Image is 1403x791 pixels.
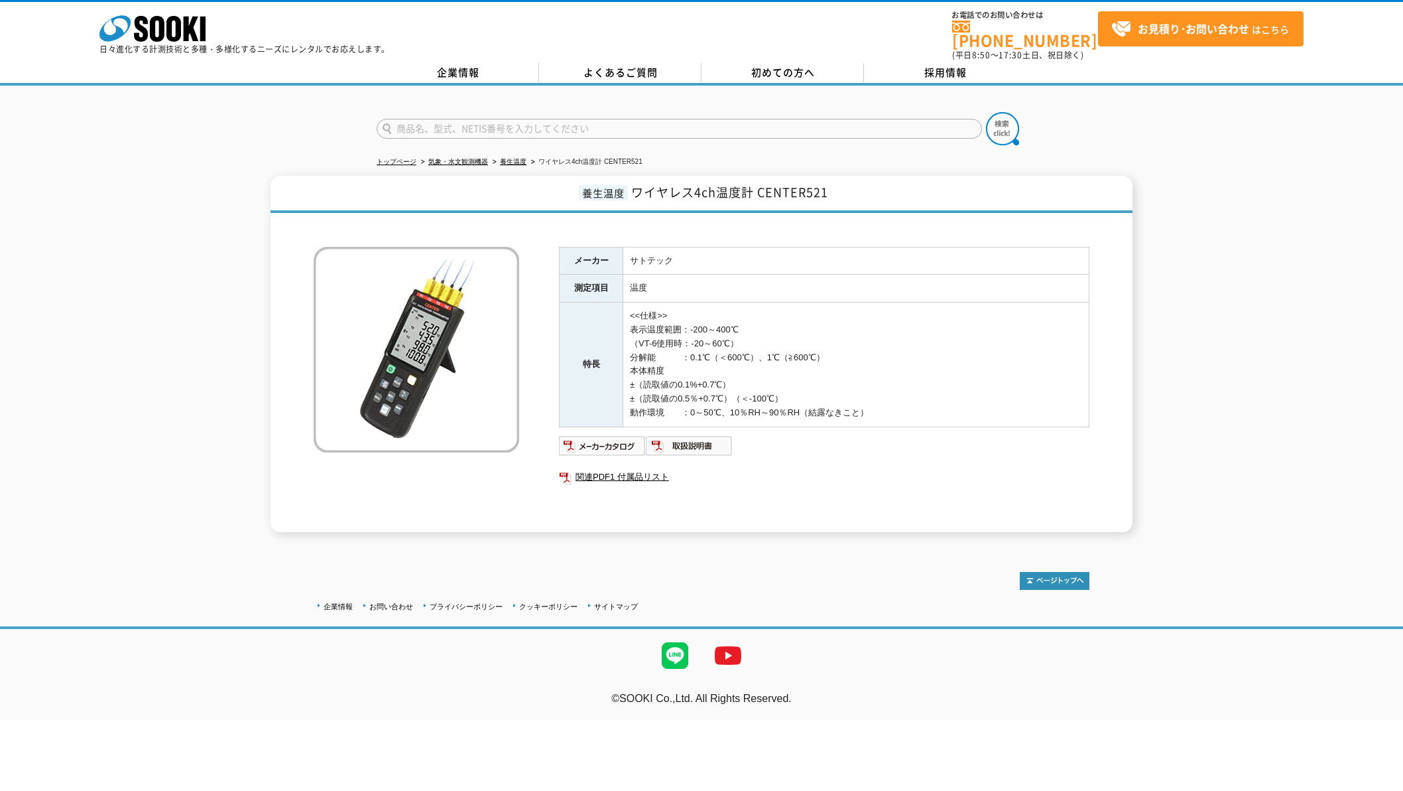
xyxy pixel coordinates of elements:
[952,21,1098,48] a: [PHONE_NUMBER]
[560,247,623,275] th: メーカー
[1352,707,1403,718] a: テストMail
[528,155,642,169] li: ワイヤレス4ch温度計 CENTER521
[314,247,519,453] img: ワイヤレス4ch温度計 CENTER521
[952,11,1098,19] span: お電話でのお問い合わせは
[377,63,539,83] a: 企業情報
[701,629,755,682] img: YouTube
[623,247,1089,275] td: サトテック
[952,49,1083,61] span: (平日 ～ 土日、祝日除く)
[539,63,701,83] a: よくあるご質問
[500,158,526,165] a: 養生温度
[623,303,1089,427] td: <<仕様>> 表示温度範囲：-200～400℃ （VT-6使用時：-20～60℃） 分解能 ：0.1℃（＜600℃）、1℃（≧600℃） 本体精度 ±（読取値の0.1%+0.7℃） ±（読取値の...
[560,275,623,303] th: 測定項目
[648,629,701,682] img: LINE
[751,65,815,80] span: 初めての方へ
[560,303,623,427] th: 特長
[369,603,413,611] a: お問い合わせ
[594,603,638,611] a: サイトマップ
[579,185,628,200] span: 養生温度
[559,468,1089,486] a: 関連PDF1 付属品リスト
[701,63,864,83] a: 初めての方へ
[1098,11,1304,46] a: お見積り･お問い合わせはこちら
[428,158,488,165] a: 気象・水文観測機器
[646,444,733,454] a: 取扱説明書
[559,435,646,457] img: メーカーカタログ
[377,119,982,139] input: 商品名、型式、NETIS番号を入力してください
[519,603,578,611] a: クッキーポリシー
[99,45,390,53] p: 日々進化する計測技術と多種・多様化するニーズにレンタルでお応えします。
[1020,572,1089,590] img: トップページへ
[986,112,1019,145] img: btn_search.png
[1111,19,1289,39] span: はこちら
[377,158,416,165] a: トップページ
[631,183,828,201] span: ワイヤレス4ch温度計 CENTER521
[324,603,353,611] a: 企業情報
[646,435,733,457] img: 取扱説明書
[972,49,991,61] span: 8:50
[559,444,646,454] a: メーカーカタログ
[623,275,1089,303] td: 温度
[430,603,503,611] a: プライバシーポリシー
[864,63,1026,83] a: 採用情報
[1138,21,1249,36] strong: お見積り･お問い合わせ
[999,49,1022,61] span: 17:30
